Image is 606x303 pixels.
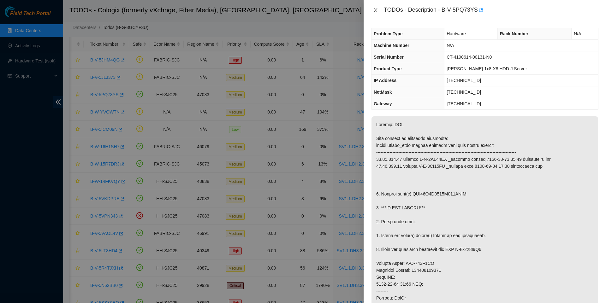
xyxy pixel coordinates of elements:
[447,101,481,106] span: [TECHNICAL_ID]
[447,78,481,83] span: [TECHNICAL_ID]
[374,101,392,106] span: Gateway
[384,5,598,15] div: TODOs - Description - B-V-5PQ73YS
[447,90,481,95] span: [TECHNICAL_ID]
[373,8,378,13] span: close
[374,78,396,83] span: IP Address
[447,43,454,48] span: N/A
[374,90,392,95] span: NetMask
[374,66,401,71] span: Product Type
[447,31,466,36] span: Hardware
[374,31,403,36] span: Problem Type
[371,7,380,13] button: Close
[374,43,409,48] span: Machine Number
[500,31,528,36] span: Rack Number
[574,31,581,36] span: N/A
[447,66,527,71] span: [PERSON_NAME] 1x8-X8 HDD-J Server
[374,55,404,60] span: Serial Number
[447,55,492,60] span: CT-4190614-00131-N0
